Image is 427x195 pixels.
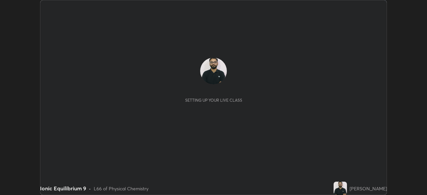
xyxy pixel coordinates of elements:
[200,58,227,84] img: 5e6e13c1ec7d4a9f98ea3605e43f832c.jpg
[89,185,91,192] div: •
[350,185,387,192] div: [PERSON_NAME]
[94,185,148,192] div: L66 of Physical Chemistry
[185,98,242,103] div: Setting up your live class
[334,182,347,195] img: 5e6e13c1ec7d4a9f98ea3605e43f832c.jpg
[40,184,86,192] div: Ionic Equilibrium 9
